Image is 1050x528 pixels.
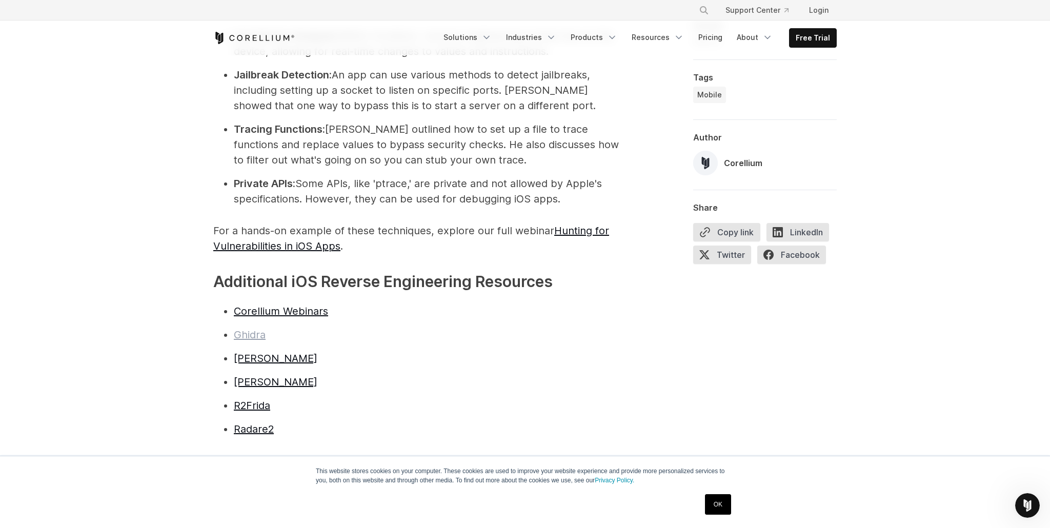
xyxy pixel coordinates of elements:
[234,176,623,207] li: Some APIs, like 'ptrace,' are private and not allowed by Apple's specifications. However, they ca...
[693,223,760,241] button: Copy link
[693,246,757,268] a: Twitter
[316,466,734,485] p: This website stores cookies on your computer. These cookies are used to improve your website expe...
[234,399,270,412] a: R2Frida
[1015,493,1040,518] iframe: Intercom live chat
[731,28,779,47] a: About
[693,151,718,175] img: Corellium
[757,246,826,264] span: Facebook
[234,305,328,317] a: Corellium Webinars
[766,223,835,246] a: LinkedIn
[234,121,623,168] li: [PERSON_NAME] outlined how to set up a file to trace functions and replace values to bypass secur...
[234,329,266,341] a: Ghidra
[693,87,726,103] a: Mobile
[213,453,623,481] h2: The Future of iOS App Security
[234,352,317,364] a: [PERSON_NAME]
[693,132,837,143] div: Author
[213,225,609,252] a: Hunting for Vulnerabilities in iOS Apps
[766,223,829,241] span: LinkedIn
[790,29,836,47] a: Free Trial
[500,28,562,47] a: Industries
[234,376,317,388] a: [PERSON_NAME]
[686,1,837,19] div: Navigation Menu
[692,28,729,47] a: Pricing
[437,28,837,48] div: Navigation Menu
[801,1,837,19] a: Login
[693,246,751,264] span: Twitter
[693,72,837,83] div: Tags
[234,177,295,190] strong: Private APIs:
[693,202,837,213] div: Share
[234,423,274,435] a: Radare2
[234,67,623,113] li: An app can use various methods to detect jailbreaks, including setting up a socket to listen on s...
[705,494,731,515] a: OK
[213,32,295,44] a: Corellium Home
[213,270,623,293] h3: Additional iOS Reverse Engineering Resources
[757,246,832,268] a: Facebook
[234,123,325,135] strong: Tracing Functions:
[717,1,797,19] a: Support Center
[595,477,634,484] a: Privacy Policy.
[625,28,690,47] a: Resources
[437,28,498,47] a: Solutions
[213,223,623,254] p: For a hands-on example of these techniques, explore our full webinar .
[695,1,713,19] button: Search
[234,69,332,81] strong: Jailbreak Detection:
[697,90,722,100] span: Mobile
[564,28,623,47] a: Products
[724,157,762,169] div: Corellium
